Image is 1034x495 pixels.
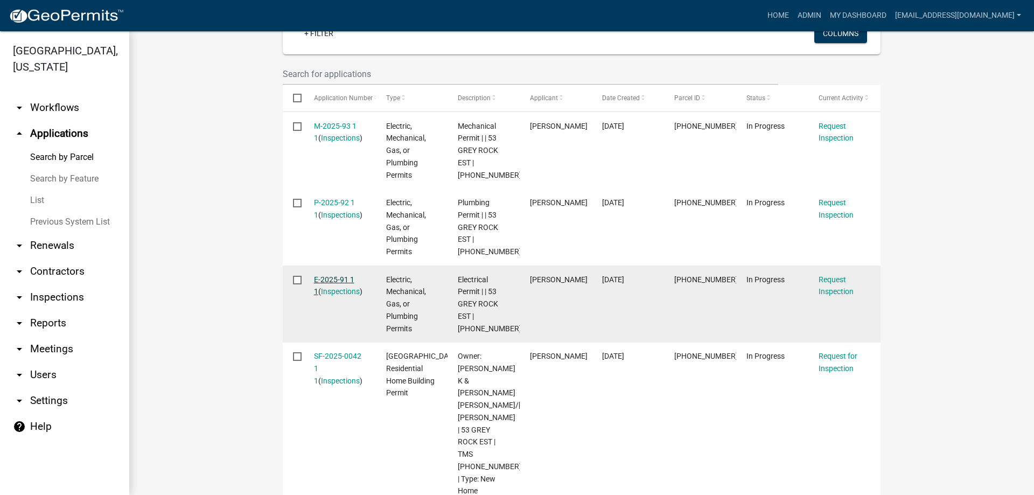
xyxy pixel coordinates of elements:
span: Jeffrey Hanley [530,122,588,130]
span: 02/21/2025 [602,352,624,360]
datatable-header-cell: Description [448,85,520,111]
datatable-header-cell: Type [375,85,448,111]
datatable-header-cell: Current Activity [808,85,881,111]
span: 02/21/2025 [602,122,624,130]
i: arrow_drop_up [13,127,26,140]
a: Inspections [321,377,360,385]
a: Home [763,5,793,26]
span: Parcel ID [674,94,700,102]
span: 02/21/2025 [602,198,624,207]
a: Inspections [321,211,360,219]
span: 109-00-00-167 [674,198,738,207]
i: arrow_drop_down [13,265,26,278]
span: Electrical Permit | | 53 GREY ROCK EST | 109-00-00-167 [458,275,521,333]
span: Owner: WHITWORTH BARRIE K & KRISTY W C/O BURTON KYLE WILKINS | 53 GREY ROCK EST | TMS 109-00-00-1... [458,352,576,495]
i: help [13,420,26,433]
a: SF-2025-0042 1 1 [314,352,361,385]
span: Electric, Mechanical, Gas, or Plumbing Permits [386,275,426,333]
datatable-header-cell: Status [736,85,808,111]
a: Request Inspection [819,122,854,143]
span: 109-00-00-167 [674,122,738,130]
span: 109-00-00-167 [674,352,738,360]
span: Jeffrey Hanley [530,352,588,360]
span: Current Activity [819,94,863,102]
a: E-2025-91 1 1 [314,275,354,296]
a: Inspections [321,287,360,296]
span: Status [746,94,765,102]
span: Application Number [314,94,373,102]
span: Abbeville County Residential Home Building Permit [386,352,459,397]
span: Description [458,94,491,102]
i: arrow_drop_down [13,394,26,407]
div: ( ) [314,274,366,298]
span: Type [386,94,400,102]
i: arrow_drop_down [13,368,26,381]
datatable-header-cell: Select [283,85,303,111]
span: Mechanical Permit | | 53 GREY ROCK EST | 109-00-00-167 [458,122,521,179]
datatable-header-cell: Date Created [592,85,664,111]
span: In Progress [746,122,785,130]
a: [EMAIL_ADDRESS][DOMAIN_NAME] [891,5,1025,26]
span: 109-00-00-167 [674,275,738,284]
a: M-2025-93 1 1 [314,122,357,143]
span: Applicant [530,94,558,102]
span: In Progress [746,275,785,284]
a: Request Inspection [819,198,854,219]
button: Columns [814,24,867,43]
i: arrow_drop_down [13,101,26,114]
a: My Dashboard [826,5,891,26]
a: P-2025-92 1 1 [314,198,355,219]
i: arrow_drop_down [13,317,26,330]
datatable-header-cell: Applicant [520,85,592,111]
a: + Filter [296,24,342,43]
a: Admin [793,5,826,26]
span: Date Created [602,94,640,102]
datatable-header-cell: Application Number [303,85,375,111]
div: ( ) [314,350,366,387]
span: Electric, Mechanical, Gas, or Plumbing Permits [386,198,426,256]
a: Inspections [321,134,360,142]
a: Request for Inspection [819,352,857,373]
i: arrow_drop_down [13,239,26,252]
div: ( ) [314,120,366,145]
a: Request Inspection [819,275,854,296]
datatable-header-cell: Parcel ID [664,85,736,111]
i: arrow_drop_down [13,343,26,355]
span: Electric, Mechanical, Gas, or Plumbing Permits [386,122,426,179]
input: Search for applications [283,63,778,85]
div: ( ) [314,197,366,221]
span: Plumbing Permit | | 53 GREY ROCK EST | 109-00-00-167 [458,198,521,256]
span: 02/21/2025 [602,275,624,284]
span: Jeffrey Hanley [530,198,588,207]
span: Jeffrey Hanley [530,275,588,284]
span: In Progress [746,198,785,207]
i: arrow_drop_down [13,291,26,304]
span: In Progress [746,352,785,360]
